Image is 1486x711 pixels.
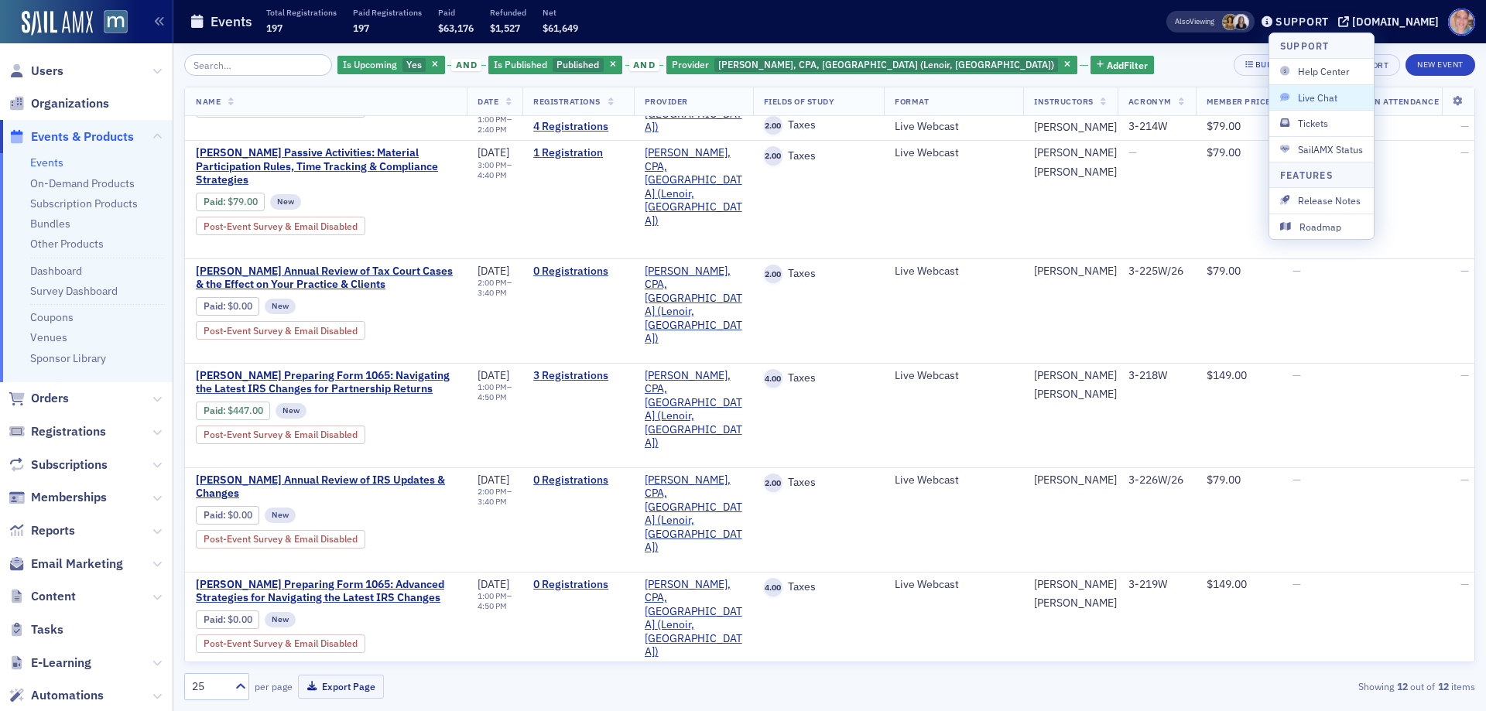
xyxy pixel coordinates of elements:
[494,58,547,70] span: Is Published
[645,369,742,450] a: [PERSON_NAME], CPA, [GEOGRAPHIC_DATA] (Lenoir, [GEOGRAPHIC_DATA])
[31,655,91,672] span: E-Learning
[1128,120,1185,134] div: 3-214W
[31,63,63,80] span: Users
[1448,9,1475,36] span: Profile
[478,382,512,402] div: –
[1293,577,1301,591] span: —
[1034,388,1117,402] a: [PERSON_NAME]
[895,265,1012,279] div: Live Webcast
[1175,16,1214,27] span: Viewing
[31,555,123,573] span: Email Marketing
[196,297,259,316] div: Paid: 0 - $0
[184,54,332,76] input: Search…
[196,369,456,396] a: [PERSON_NAME] Preparing Form 1065: Navigating the Latest IRS Changes for Partnership Returns
[1269,188,1374,213] button: Release Notes
[645,473,742,555] a: [PERSON_NAME], CPA, [GEOGRAPHIC_DATA] (Lenoir, [GEOGRAPHIC_DATA])
[645,96,688,107] span: Provider
[478,486,507,497] time: 2:00 PM
[1293,264,1301,278] span: —
[1269,110,1374,135] button: Tickets
[1222,14,1238,30] span: Laura Swann
[764,96,835,107] span: Fields Of Study
[438,22,474,34] span: $63,176
[255,679,293,693] label: per page
[1255,60,1316,69] div: Bulk Actions
[478,381,507,392] time: 1:00 PM
[1460,119,1469,133] span: —
[270,194,301,210] div: New
[1128,145,1137,159] span: —
[196,426,365,444] div: Post-Event Survey
[1034,121,1117,135] a: [PERSON_NAME]
[1280,142,1363,156] span: SailAMX Status
[1128,265,1185,279] div: 3-225W/26
[9,687,104,704] a: Automations
[1091,56,1154,75] button: AddFilter
[1269,59,1374,84] button: Help Center
[782,118,816,132] span: Taxes
[478,577,509,591] span: [DATE]
[533,96,601,107] span: Registrations
[266,22,282,34] span: 197
[265,612,296,627] div: New
[478,169,507,180] time: 4:40 PM
[645,578,742,659] span: Don Farmer, CPA, PA (Lenoir, NC)
[764,265,783,284] span: 2.00
[204,405,223,416] a: Paid
[196,369,456,396] span: Don Farmer's Preparing Form 1065: Navigating the Latest IRS Changes for Partnership Returns
[782,267,816,281] span: Taxes
[1460,368,1469,382] span: —
[1269,136,1374,162] button: SailAMX Status
[645,146,742,227] span: Don Farmer, CPA, PA (Lenoir, NC)
[1034,265,1117,279] a: [PERSON_NAME]
[196,530,365,549] div: Post-Event Survey
[9,390,69,407] a: Orders
[645,265,742,346] a: [PERSON_NAME], CPA, [GEOGRAPHIC_DATA] (Lenoir, [GEOGRAPHIC_DATA])
[228,300,252,312] span: $0.00
[1460,473,1469,487] span: —
[9,423,106,440] a: Registrations
[31,390,69,407] span: Orders
[204,614,223,625] a: Paid
[298,675,384,699] button: Export Page
[1175,16,1190,26] div: Also
[1207,264,1241,278] span: $79.00
[1280,39,1330,53] h4: Support
[228,405,263,416] span: $447.00
[196,473,456,501] a: [PERSON_NAME] Annual Review of IRS Updates & Changes
[1034,596,1117,610] a: [PERSON_NAME]
[204,300,228,312] span: :
[343,58,397,70] span: Is Upcoming
[196,506,259,525] div: Paid: 0 - $0
[478,391,507,402] time: 4:50 PM
[1034,146,1117,160] a: [PERSON_NAME]
[9,95,109,112] a: Organizations
[1269,84,1374,110] button: Live Chat
[196,402,270,420] div: Paid: 3 - $44700
[196,265,456,292] span: Don Farmer's Annual Review of Tax Court Cases & the Effect on Your Practice & Clients
[196,217,365,235] div: Post-Event Survey
[782,149,816,163] span: Taxes
[266,7,337,18] p: Total Registrations
[1056,679,1475,693] div: Showing out of items
[9,128,134,145] a: Events & Products
[406,58,422,70] span: Yes
[196,634,365,653] div: Post-Event Survey
[30,310,74,324] a: Coupons
[1034,473,1117,487] a: [PERSON_NAME]
[447,59,486,71] button: and
[31,456,108,473] span: Subscriptions
[353,22,369,34] span: 197
[1275,15,1329,29] div: Support
[30,351,106,365] a: Sponsor Library
[1034,166,1117,179] a: [PERSON_NAME]
[782,580,816,594] span: Taxes
[31,489,107,506] span: Memberships
[9,489,107,506] a: Memberships
[438,7,474,18] p: Paid
[192,679,226,695] div: 25
[196,96,221,107] span: Name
